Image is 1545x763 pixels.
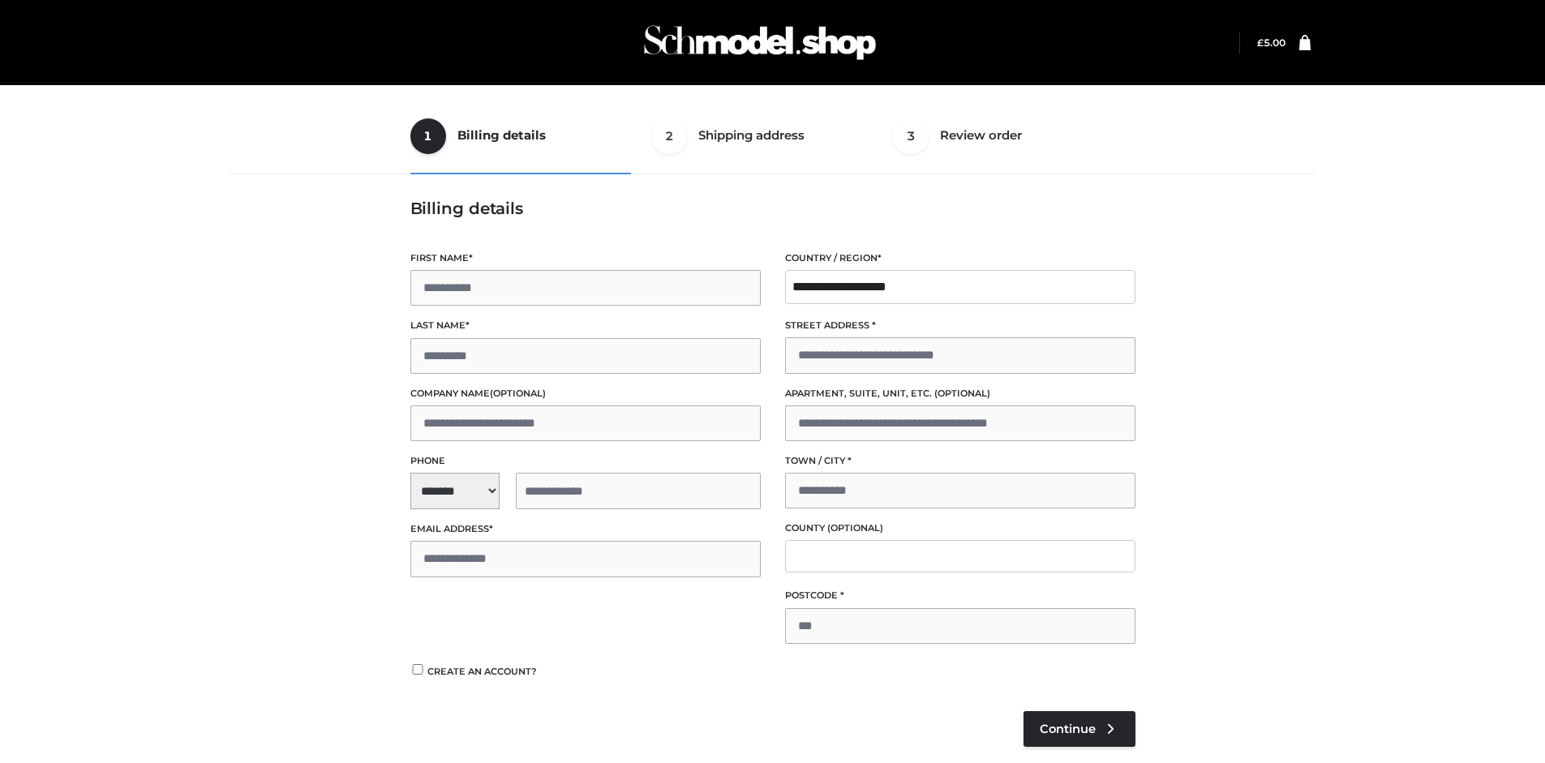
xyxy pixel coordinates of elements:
[410,318,761,333] label: Last name
[490,388,546,399] span: (optional)
[1257,36,1264,49] span: £
[785,453,1135,469] label: Town / City
[410,199,1135,218] h3: Billing details
[1257,36,1285,49] bdi: 5.00
[785,318,1135,333] label: Street address
[427,666,537,677] span: Create an account?
[410,251,761,266] label: First name
[410,453,761,469] label: Phone
[785,588,1135,603] label: Postcode
[410,386,761,401] label: Company name
[785,386,1135,401] label: Apartment, suite, unit, etc.
[410,664,425,675] input: Create an account?
[638,11,882,75] img: Schmodel Admin 964
[934,388,990,399] span: (optional)
[785,251,1135,266] label: Country / Region
[785,521,1135,536] label: County
[1257,36,1285,49] a: £5.00
[827,522,883,534] span: (optional)
[1040,722,1096,736] span: Continue
[410,521,761,537] label: Email address
[1024,711,1135,747] a: Continue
